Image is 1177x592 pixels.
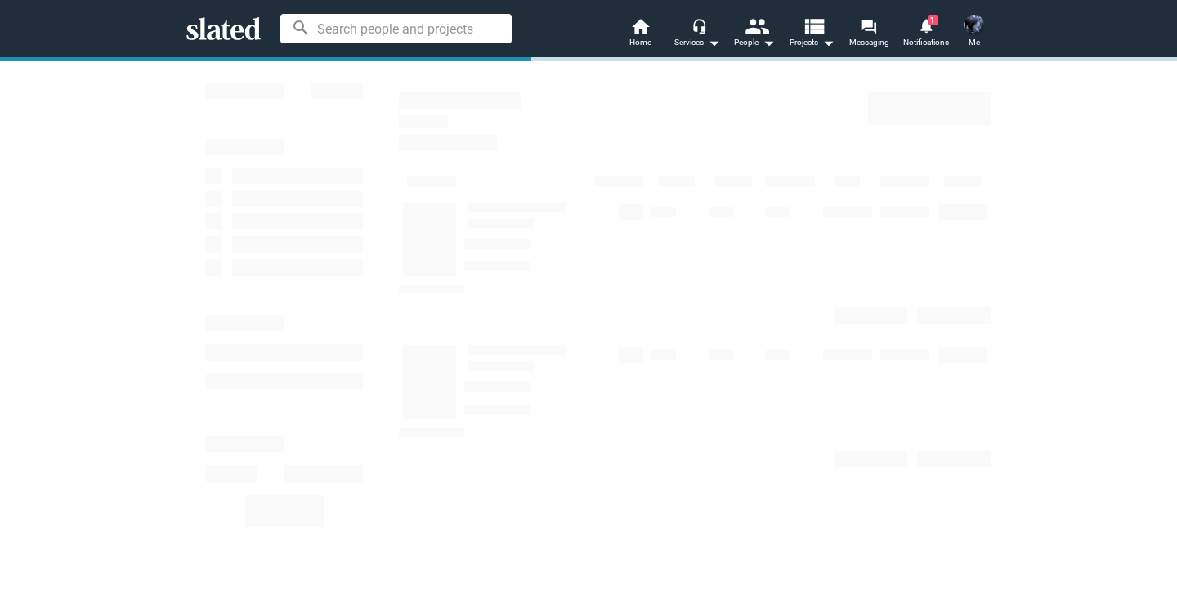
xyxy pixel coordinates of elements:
input: Search people and projects [280,14,512,43]
a: Home [611,16,669,52]
div: People [734,33,775,52]
mat-icon: headset_mic [691,18,706,33]
mat-icon: view_list [802,14,826,38]
mat-icon: arrow_drop_down [818,33,838,52]
span: Projects [790,33,835,52]
div: Services [674,33,720,52]
img: Paul Hart-Wilden [964,15,984,34]
span: Messaging [849,33,889,52]
a: 1Notifications [897,16,955,52]
span: Notifications [903,33,949,52]
button: People [726,16,783,52]
button: Projects [783,16,840,52]
span: Home [629,33,651,52]
span: 1 [928,15,938,25]
a: Messaging [840,16,897,52]
mat-icon: people [745,14,768,38]
span: Me [969,33,980,52]
mat-icon: home [630,16,650,36]
mat-icon: arrow_drop_down [759,33,778,52]
button: Services [669,16,726,52]
mat-icon: notifications [918,17,933,33]
mat-icon: forum [861,18,876,34]
mat-icon: arrow_drop_down [704,33,723,52]
button: Paul Hart-WildenMe [955,11,994,54]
